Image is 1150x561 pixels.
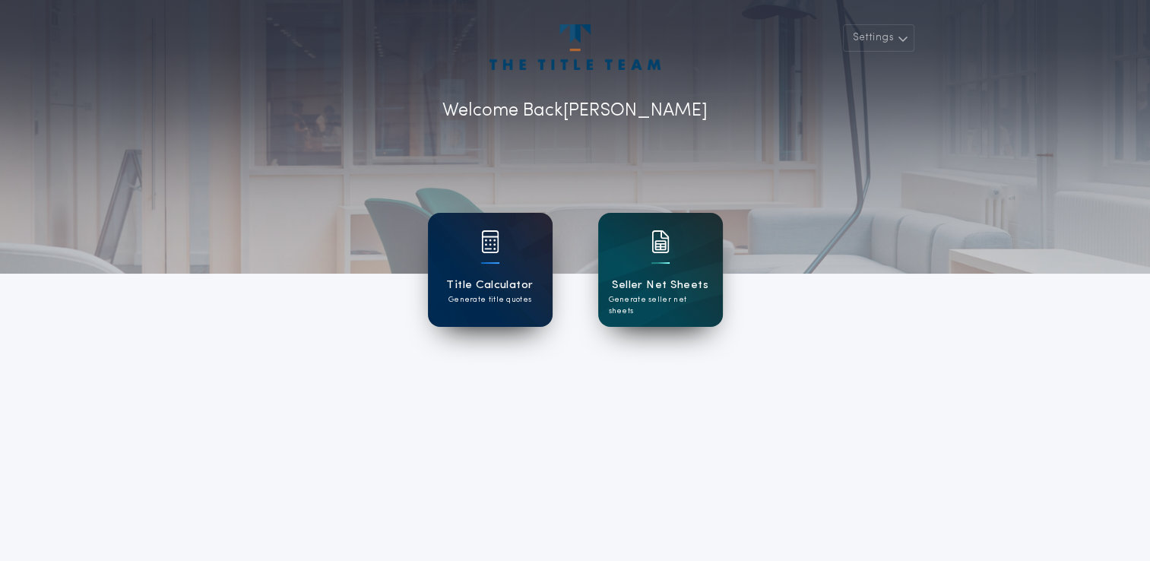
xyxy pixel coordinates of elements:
h1: Title Calculator [446,277,533,294]
p: Welcome Back [PERSON_NAME] [442,97,708,125]
button: Settings [843,24,914,52]
p: Generate seller net sheets [609,294,712,317]
img: card icon [481,230,499,253]
h1: Seller Net Sheets [612,277,708,294]
img: account-logo [489,24,660,70]
p: Generate title quotes [448,294,531,306]
a: card iconTitle CalculatorGenerate title quotes [428,213,553,327]
img: card icon [651,230,670,253]
a: card iconSeller Net SheetsGenerate seller net sheets [598,213,723,327]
